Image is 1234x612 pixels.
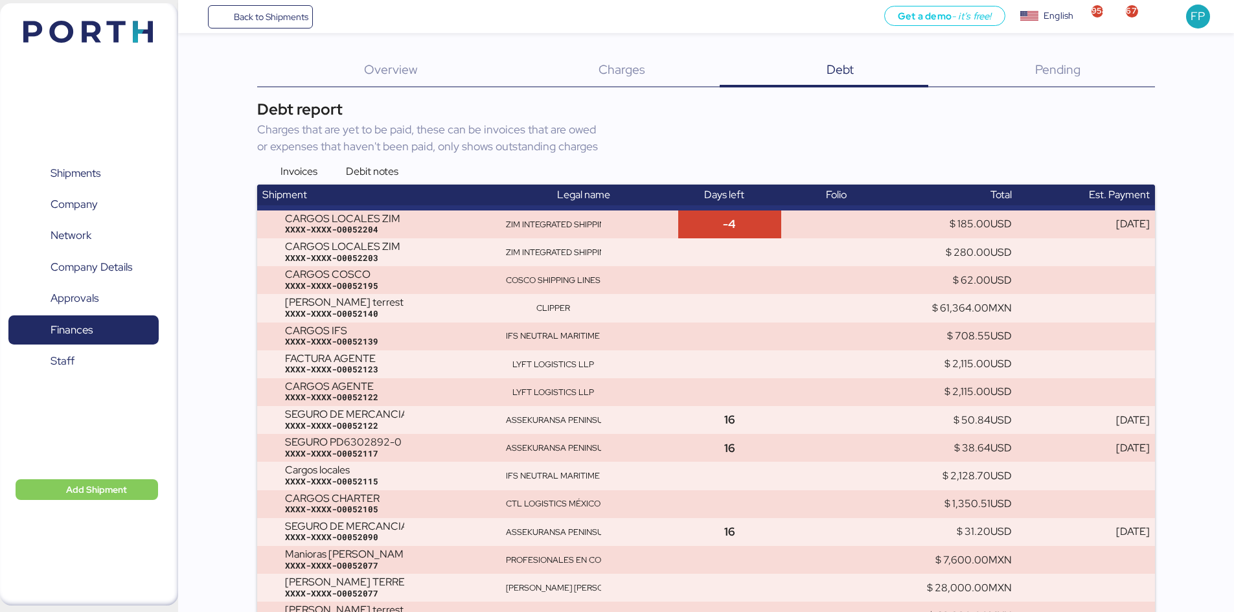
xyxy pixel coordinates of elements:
[852,210,1017,238] td: $ 185.00
[285,336,496,348] div: XXXX-XXXX-O0052139
[285,588,496,600] div: XXXX-XXXX-O0052077
[285,504,496,516] div: XXXX-XXXX-O0052105
[285,392,496,403] div: XXXX-XXXX-O0052122
[285,353,404,365] div: FACTURA AGENTE
[285,325,404,337] div: CARGOS IFS
[506,330,601,342] div: IFS NEUTRAL MARITIME SERVICES DE MEXICO SA DE CV
[852,238,1017,266] td: $ 280.00
[1089,188,1150,201] span: Est. Payment
[852,294,1017,322] td: $ 61,364.00
[285,521,404,532] div: SEGURO DE MERCANCIA
[990,497,1012,510] span: USD
[1191,8,1205,25] span: FP
[285,308,496,320] div: XXXX-XXXX-O0052140
[1035,61,1080,78] span: Pending
[285,436,404,448] div: SEGURO PD6302892-0
[51,258,132,277] span: Company Details
[506,414,601,426] div: ASSEKURANSA PENINSULAR CORREDURIA DE SEGUROS SL
[1044,9,1073,23] div: English
[990,441,1012,455] span: USD
[66,482,127,497] span: Add Shipment
[990,413,1012,427] span: USD
[852,462,1017,490] td: $ 2,128.70
[506,359,601,370] div: LYFT LOGISTICS LLP
[557,188,610,201] span: Legal name
[285,448,496,460] div: XXXX-XXXX-O0052117
[506,275,601,286] div: COSCO SHIPPING LINES [GEOGRAPHIC_DATA]
[285,280,496,292] div: XXXX-XXXX-O0052195
[990,385,1012,398] span: USD
[8,284,159,313] a: Approvals
[990,525,1012,538] span: USD
[8,221,159,251] a: Network
[285,464,404,476] div: Cargos locales
[285,409,404,420] div: SEGURO DE MERCANCIA ESTIMADO PD6303497-0
[285,213,404,225] div: CARGOS LOCALES ZIM
[8,346,159,376] a: Staff
[285,297,404,308] div: [PERSON_NAME] terrestre
[988,581,1012,595] span: MXN
[285,549,404,560] div: Manioras [PERSON_NAME]
[506,219,601,231] div: ZIM INTEGRATED SHIPPING SERVICES LTD
[285,269,404,280] div: CARGOS COSCO
[234,9,308,25] span: Back to Shipments
[285,224,496,236] div: XXXX-XXXX-O0052204
[990,469,1012,482] span: USD
[285,253,496,264] div: XXXX-XXXX-O0052203
[285,420,496,432] div: XXXX-XXXX-O0052122
[852,323,1017,350] td: $ 708.55
[852,574,1017,602] td: $ 28,000.00
[280,164,317,179] span: Invoices
[990,329,1012,343] span: USD
[506,247,601,258] div: ZIM INTEGRATED SHIPPING SERVICES LTD
[826,188,847,201] span: Folio
[51,289,98,308] span: Approvals
[506,582,601,594] div: [PERSON_NAME] [PERSON_NAME]
[506,442,601,454] div: ASSEKURANSA PENINSULAR CORREDURIA DE SEGUROS SL
[506,387,601,398] div: LYFT LOGISTICS LLP
[678,210,781,238] td: -4
[990,357,1012,370] span: USD
[51,226,91,245] span: Network
[262,188,307,201] span: Shipment
[990,188,1012,201] span: Total
[285,493,404,504] div: CARGOS CHARTER
[678,518,781,546] td: 16
[208,5,314,28] a: Back to Shipments
[827,61,854,78] span: Debt
[285,241,404,253] div: CARGOS LOCALES ZIM
[988,301,1012,315] span: MXN
[285,576,404,588] div: [PERSON_NAME] TERRESTRE
[852,518,1017,546] td: $ 31.20
[678,434,781,462] td: 16
[8,190,159,220] a: Company
[285,532,496,543] div: XXXX-XXXX-O0052090
[51,352,74,370] span: Staff
[285,381,404,392] div: CARGOS AGENTE
[506,554,601,566] div: PROFESIONALES EN COMERCIO EXTERIOR
[506,302,601,314] div: CLIPPER
[988,553,1012,567] span: MXN
[852,406,1017,434] td: $ 50.84
[1017,406,1155,434] td: [DATE]
[704,188,744,201] span: Days left
[506,498,601,510] div: CTL LOGISTICS MÉXICO S.A. DE C.V.
[852,350,1017,378] td: $ 2,115.00
[257,98,1155,121] div: Debt report
[16,479,158,500] button: Add Shipment
[51,195,98,214] span: Company
[1017,518,1155,546] td: [DATE]
[285,476,496,488] div: XXXX-XXXX-O0052115
[990,245,1012,259] span: USD
[8,253,159,282] a: Company Details
[852,490,1017,518] td: $ 1,350.51
[852,546,1017,574] td: $ 7,600.00
[506,527,601,538] div: ASSEKURANSA PENINSULAR CORREDURIA DE SEGUROS SL
[257,121,599,155] div: Charges that are yet to be paid, these can be invoices that are owed or expenses that haven't bee...
[285,560,496,572] div: XXXX-XXXX-O0052077
[852,378,1017,406] td: $ 2,115.00
[990,217,1012,231] span: USD
[852,266,1017,294] td: $ 62.00
[8,158,159,188] a: Shipments
[8,315,159,345] a: Finances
